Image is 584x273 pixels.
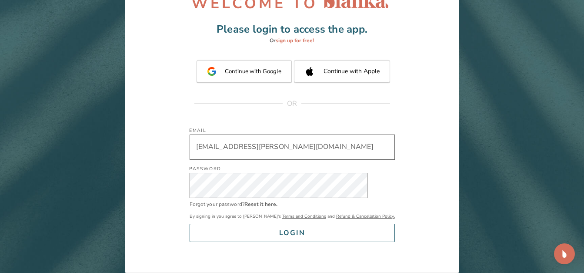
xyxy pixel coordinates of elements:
span: Continue with Apple [324,67,380,75]
button: Continue with Google [197,60,292,83]
label: Password [189,165,221,172]
label: Email [189,127,206,134]
p: By signing in you agree to [PERSON_NAME]'s and [190,212,395,219]
a: Refund & Cancellation Policy. [336,213,395,219]
a: Orsign up for free! [217,37,367,44]
div: LOGIN [279,227,305,239]
p: Forgot your password? [190,200,244,208]
p: Please login to access the app. [217,21,367,37]
div: Open Intercom Messenger [554,243,575,264]
span: sign up for free! [276,37,314,44]
a: Reset it here. [244,201,277,208]
a: Terms and Conditions [282,213,326,219]
span: OR [283,99,301,108]
button: LOGIN [190,224,395,242]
